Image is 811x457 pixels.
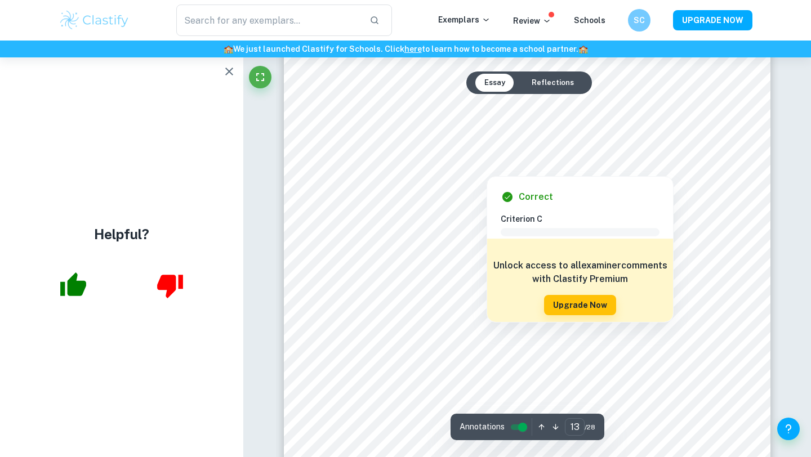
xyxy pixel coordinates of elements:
a: here [404,44,422,53]
button: Fullscreen [249,66,271,88]
a: Schools [574,16,605,25]
span: 🏫 [224,44,233,53]
button: UPGRADE NOW [673,10,752,30]
img: Clastify logo [59,9,130,32]
span: Annotations [460,421,505,433]
span: 🏫 [578,44,588,53]
button: Help and Feedback [777,418,800,440]
h6: We just launched Clastify for Schools. Click to learn how to become a school partner. [2,43,809,55]
h6: Criterion C [501,213,669,225]
h4: Helpful? [94,224,149,244]
p: Review [513,15,551,27]
input: Search for any exemplars... [176,5,360,36]
h6: Correct [519,190,553,204]
button: SC [628,9,650,32]
button: Upgrade Now [544,295,616,315]
span: / 28 [585,422,595,432]
button: Reflections [523,74,583,92]
p: Exemplars [438,14,491,26]
h6: Unlock access to all examiner comments with Clastify Premium [493,259,667,286]
button: Essay [475,74,514,92]
h6: SC [633,14,646,26]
